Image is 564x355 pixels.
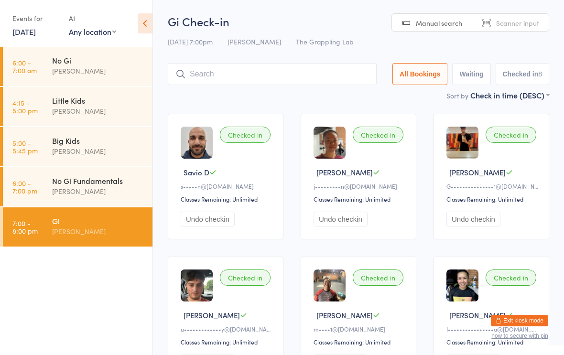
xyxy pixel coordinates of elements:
[52,65,144,76] div: [PERSON_NAME]
[446,212,500,226] button: Undo checkin
[446,91,468,100] label: Sort by
[52,55,144,65] div: No Gi
[538,70,542,78] div: 8
[3,167,152,206] a: 6:00 -7:00 pmNo Gi Fundamentals[PERSON_NAME]
[316,167,373,177] span: [PERSON_NAME]
[181,127,213,159] img: image1736401311.png
[69,26,116,37] div: Any location
[52,95,144,106] div: Little Kids
[314,325,406,333] div: m••••1@[DOMAIN_NAME]
[52,175,144,186] div: No Gi Fundamentals
[486,127,536,143] div: Checked in
[181,182,273,190] div: s•••••n@[DOMAIN_NAME]
[12,99,38,114] time: 4:15 - 5:00 pm
[314,338,406,346] div: Classes Remaining: Unlimited
[314,195,406,203] div: Classes Remaining: Unlimited
[446,269,478,301] img: image1729542497.png
[449,310,506,320] span: [PERSON_NAME]
[296,37,354,46] span: The Grappling Lab
[446,338,539,346] div: Classes Remaining: Unlimited
[446,182,539,190] div: G•••••••••••••••1@[DOMAIN_NAME]
[184,167,209,177] span: Savio D
[12,59,37,74] time: 6:00 - 7:00 am
[12,26,36,37] a: [DATE]
[52,135,144,146] div: Big Kids
[52,186,144,197] div: [PERSON_NAME]
[491,333,548,339] button: how to secure with pin
[52,106,144,117] div: [PERSON_NAME]
[314,269,346,301] img: image1724066378.png
[181,212,235,226] button: Undo checkin
[168,13,549,29] h2: Gi Check-in
[314,212,368,226] button: Undo checkin
[316,310,373,320] span: [PERSON_NAME]
[314,127,346,159] img: image1746696097.png
[52,146,144,157] div: [PERSON_NAME]
[181,325,273,333] div: u•••••••••••••y@[DOMAIN_NAME]
[3,47,152,86] a: 6:00 -7:00 amNo Gi[PERSON_NAME]
[470,90,549,100] div: Check in time (DESC)
[12,139,38,154] time: 5:00 - 5:45 pm
[3,207,152,247] a: 7:00 -8:00 pmGi[PERSON_NAME]
[3,127,152,166] a: 5:00 -5:45 pmBig Kids[PERSON_NAME]
[168,37,213,46] span: [DATE] 7:00pm
[228,37,281,46] span: [PERSON_NAME]
[220,269,271,286] div: Checked in
[496,18,539,28] span: Scanner input
[168,63,377,85] input: Search
[353,127,403,143] div: Checked in
[181,338,273,346] div: Classes Remaining: Unlimited
[449,167,506,177] span: [PERSON_NAME]
[69,11,116,26] div: At
[12,11,59,26] div: Events for
[3,87,152,126] a: 4:15 -5:00 pmLittle Kids[PERSON_NAME]
[452,63,490,85] button: Waiting
[184,310,240,320] span: [PERSON_NAME]
[181,195,273,203] div: Classes Remaining: Unlimited
[392,63,448,85] button: All Bookings
[416,18,462,28] span: Manual search
[446,127,478,159] img: image1754389417.png
[12,219,38,235] time: 7:00 - 8:00 pm
[314,182,406,190] div: j•••••••••n@[DOMAIN_NAME]
[353,269,403,286] div: Checked in
[52,215,144,226] div: Gi
[12,179,37,194] time: 6:00 - 7:00 pm
[446,195,539,203] div: Classes Remaining: Unlimited
[446,325,539,333] div: I••••••••••••••••a@[DOMAIN_NAME]
[220,127,271,143] div: Checked in
[491,315,548,326] button: Exit kiosk mode
[486,269,536,286] div: Checked in
[496,63,550,85] button: Checked in8
[52,226,144,237] div: [PERSON_NAME]
[181,269,213,301] img: image1752475817.png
